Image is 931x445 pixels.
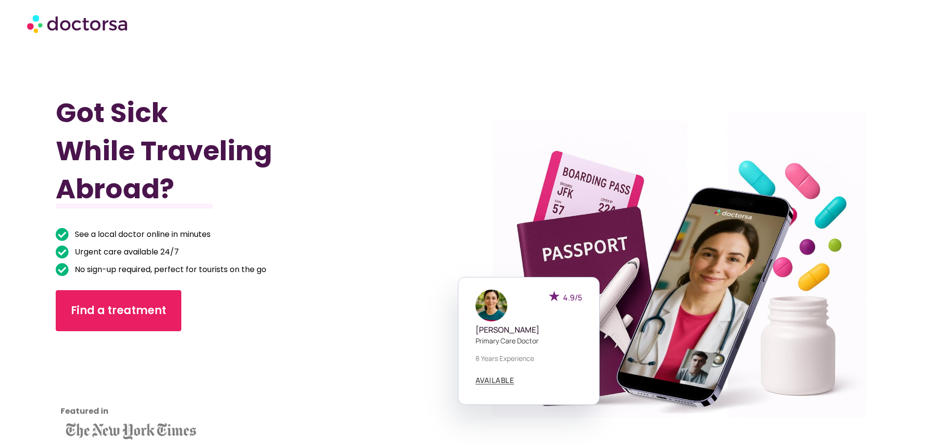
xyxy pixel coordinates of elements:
[61,346,149,419] iframe: Customer reviews powered by Trustpilot
[72,263,266,276] span: No sign-up required, perfect for tourists on the go
[72,245,179,259] span: Urgent care available 24/7
[476,325,582,335] h5: [PERSON_NAME]
[71,303,166,318] span: Find a treatment
[56,290,181,331] a: Find a treatment
[61,405,108,417] strong: Featured in
[476,336,582,346] p: Primary care doctor
[72,228,211,241] span: See a local doctor online in minutes
[476,377,515,384] a: AVAILABLE
[563,292,582,303] span: 4.9/5
[476,353,582,363] p: 8 years experience
[56,94,404,208] h1: Got Sick While Traveling Abroad?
